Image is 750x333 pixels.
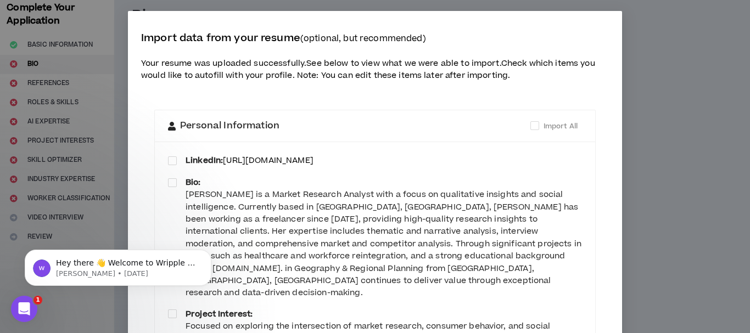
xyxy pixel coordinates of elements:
[186,155,223,166] strong: LinkedIn:
[180,119,279,133] span: Personal Information
[544,121,578,131] span: Import All
[141,31,609,47] p: Import data from your resume
[141,58,609,82] p: Your resume was uploaded successfully. See below to view what we were able to import. Check which...
[300,33,426,44] small: (optional, but recommended)
[186,177,201,188] strong: Bio:
[33,296,42,304] span: 1
[186,308,253,320] strong: Project Interest:
[186,189,582,300] div: [PERSON_NAME] is a Market Research Analyst with a focus on qualitative insights and social intell...
[8,227,228,303] iframe: Intercom notifications message
[11,296,37,322] iframe: Intercom live chat
[592,11,622,41] button: Close
[223,155,314,166] a: [URL][DOMAIN_NAME]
